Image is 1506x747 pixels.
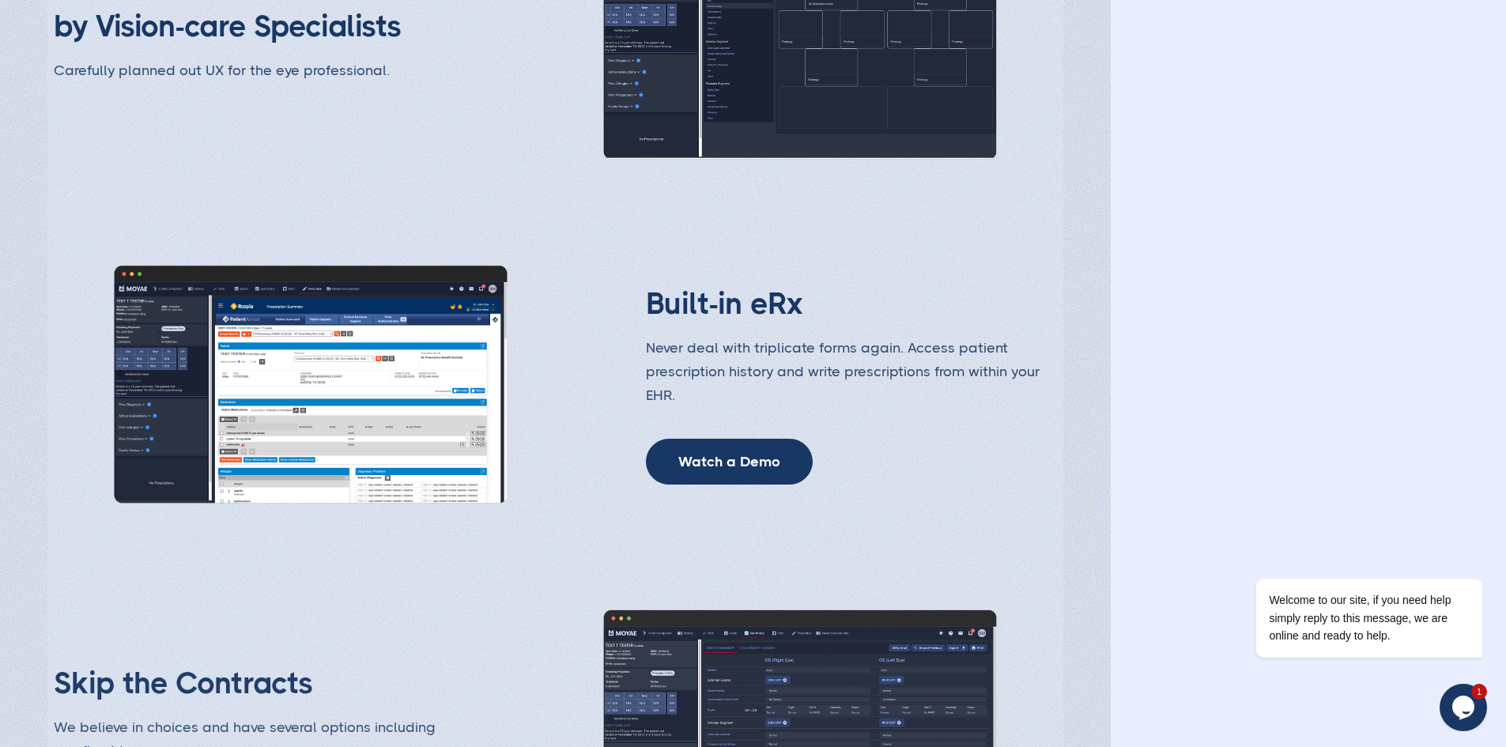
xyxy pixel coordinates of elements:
[646,336,1057,407] p: Never deal with triplicate forms again. Access patient prescription history and write prescriptio...
[646,439,813,485] a: Watch a Demo
[54,58,390,82] p: Carefully planned out UX for the eye professional.
[1440,684,1490,731] iframe: chat widget
[92,262,529,507] img: Moyae artistic vision-clinic office
[54,664,313,703] h2: Skip the Contracts
[646,285,802,323] h2: Built-in eRx
[1206,436,1490,676] iframe: chat widget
